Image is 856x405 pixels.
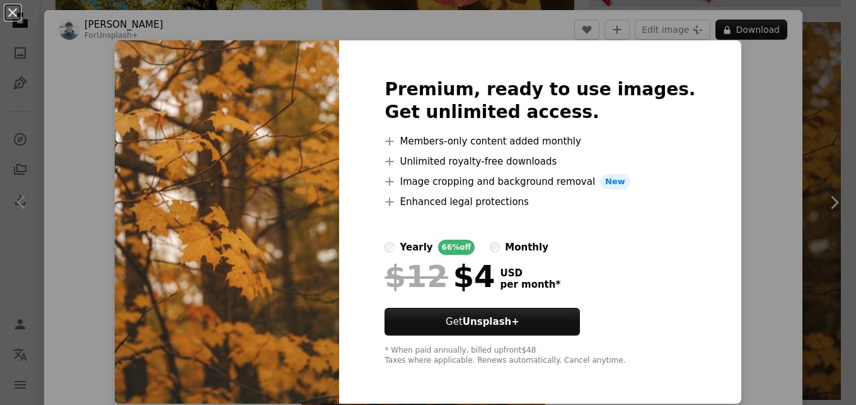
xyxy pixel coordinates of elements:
[490,242,500,252] input: monthly
[400,240,432,255] div: yearly
[438,240,475,255] div: 66% off
[115,40,339,404] img: premium_photo-1665956065478-eb9409e11a9b
[385,134,695,149] li: Members-only content added monthly
[385,242,395,252] input: yearly66%off
[385,174,695,189] li: Image cropping and background removal
[385,154,695,169] li: Unlimited royalty-free downloads
[505,240,548,255] div: monthly
[463,316,519,327] strong: Unsplash+
[500,267,560,279] span: USD
[385,346,695,366] div: * When paid annually, billed upfront $48 Taxes where applicable. Renews automatically. Cancel any...
[385,194,695,209] li: Enhanced legal protections
[385,260,448,293] span: $12
[385,260,495,293] div: $4
[600,174,630,189] span: New
[500,279,560,290] span: per month *
[385,78,695,124] h2: Premium, ready to use images. Get unlimited access.
[385,308,580,336] button: GetUnsplash+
